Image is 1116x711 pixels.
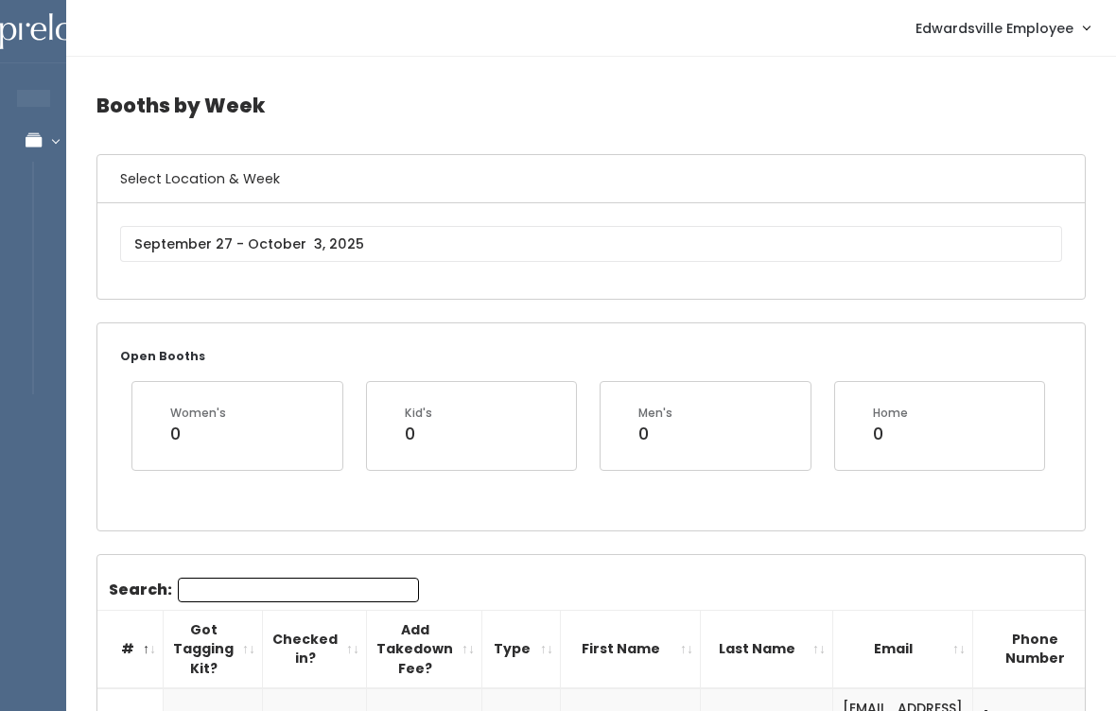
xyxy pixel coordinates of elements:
th: Got Tagging Kit?: activate to sort column ascending [164,610,263,688]
div: Men's [638,405,672,422]
div: Women's [170,405,226,422]
input: September 27 - October 3, 2025 [120,226,1062,262]
th: Email: activate to sort column ascending [833,610,973,688]
input: Search: [178,578,419,602]
h6: Select Location & Week [97,155,1085,203]
th: #: activate to sort column descending [97,610,164,688]
div: 0 [405,422,432,446]
div: Kid's [405,405,432,422]
h4: Booths by Week [96,79,1086,131]
th: Last Name: activate to sort column ascending [701,610,833,688]
th: First Name: activate to sort column ascending [561,610,701,688]
div: 0 [170,422,226,446]
div: 0 [873,422,908,446]
small: Open Booths [120,348,205,364]
a: Edwardsville Employee [897,8,1108,48]
div: 0 [638,422,672,446]
th: Checked in?: activate to sort column ascending [263,610,367,688]
div: Home [873,405,908,422]
th: Phone Number: activate to sort column ascending [973,610,1116,688]
label: Search: [109,578,419,602]
th: Add Takedown Fee?: activate to sort column ascending [367,610,482,688]
th: Type: activate to sort column ascending [482,610,561,688]
span: Edwardsville Employee [915,18,1073,39]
